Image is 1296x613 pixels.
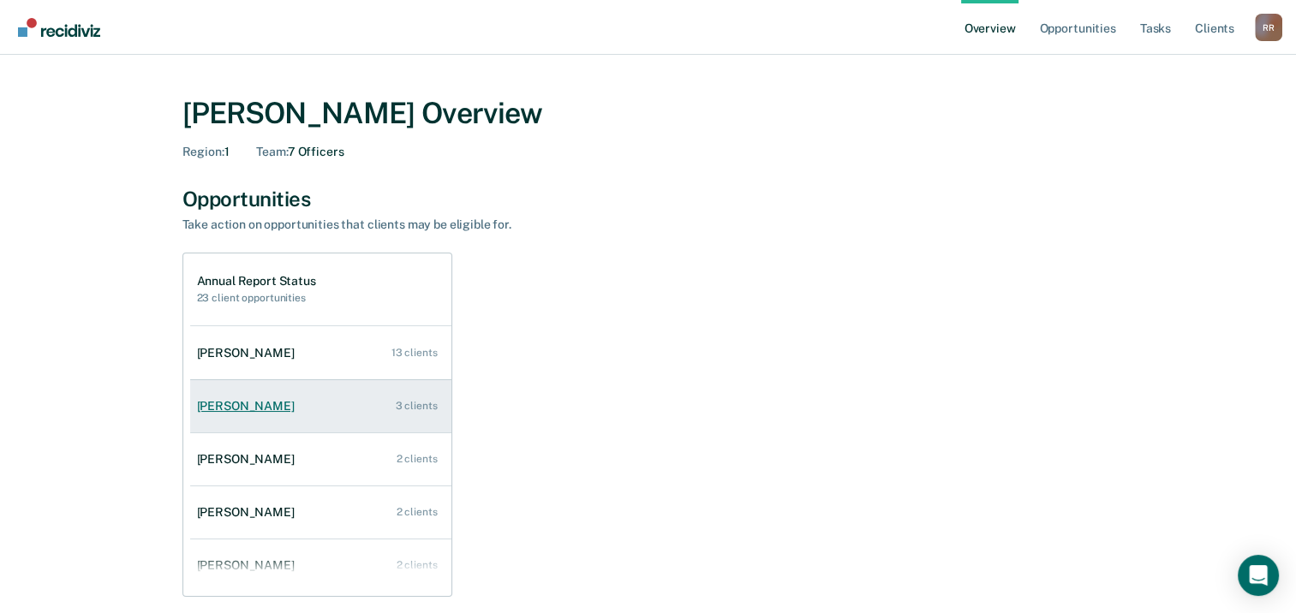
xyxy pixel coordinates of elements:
[1255,14,1282,41] button: Profile dropdown button
[190,329,451,378] a: [PERSON_NAME] 13 clients
[190,488,451,537] a: [PERSON_NAME] 2 clients
[190,541,451,590] a: [PERSON_NAME] 2 clients
[18,18,100,37] img: Recidiviz
[197,274,316,289] h1: Annual Report Status
[182,217,782,232] div: Take action on opportunities that clients may be eligible for.
[190,435,451,484] a: [PERSON_NAME] 2 clients
[182,187,1114,211] div: Opportunities
[396,400,438,412] div: 3 clients
[182,145,230,159] div: 1
[397,506,438,518] div: 2 clients
[197,292,316,304] h2: 23 client opportunities
[182,145,224,158] span: Region :
[256,145,287,158] span: Team :
[1238,555,1279,596] div: Open Intercom Messenger
[197,558,302,573] div: [PERSON_NAME]
[1255,14,1282,41] div: R R
[391,347,438,359] div: 13 clients
[197,505,302,520] div: [PERSON_NAME]
[256,145,343,159] div: 7 Officers
[182,96,1114,131] div: [PERSON_NAME] Overview
[197,452,302,467] div: [PERSON_NAME]
[397,453,438,465] div: 2 clients
[397,559,438,571] div: 2 clients
[197,346,302,360] div: [PERSON_NAME]
[197,399,302,414] div: [PERSON_NAME]
[190,382,451,431] a: [PERSON_NAME] 3 clients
